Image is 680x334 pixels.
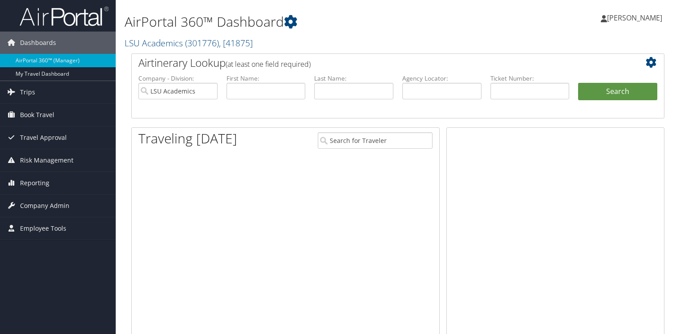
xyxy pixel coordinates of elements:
[601,4,671,31] a: [PERSON_NAME]
[314,74,393,83] label: Last Name:
[20,104,54,126] span: Book Travel
[490,74,570,83] label: Ticket Number:
[138,129,237,148] h1: Traveling [DATE]
[20,6,109,27] img: airportal-logo.png
[125,12,489,31] h1: AirPortal 360™ Dashboard
[318,132,433,149] input: Search for Traveler
[20,126,67,149] span: Travel Approval
[607,13,662,23] span: [PERSON_NAME]
[20,195,69,217] span: Company Admin
[20,172,49,194] span: Reporting
[20,81,35,103] span: Trips
[125,37,253,49] a: LSU Academics
[138,55,613,70] h2: Airtinerary Lookup
[20,217,66,240] span: Employee Tools
[402,74,482,83] label: Agency Locator:
[227,74,306,83] label: First Name:
[185,37,219,49] span: ( 301776 )
[578,83,657,101] button: Search
[226,59,311,69] span: (at least one field required)
[219,37,253,49] span: , [ 41875 ]
[20,149,73,171] span: Risk Management
[20,32,56,54] span: Dashboards
[138,74,218,83] label: Company - Division:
